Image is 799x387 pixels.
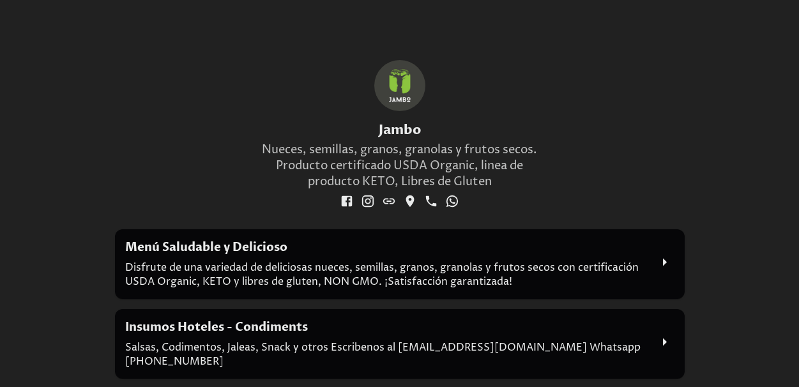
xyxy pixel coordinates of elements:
[250,142,550,190] p: Nueces, semillas, granos, granolas y frutos secos. Producto certificado USDA Organic, linea de pr...
[422,192,440,210] a: social-link-PHONE
[125,239,650,255] h2: Menú Saludable y Delicioso
[380,192,398,210] a: social-link-WEBSITE
[359,192,377,210] a: social-link-INSTAGRAM
[443,192,461,210] a: social-link-WHATSAPP
[338,192,356,210] a: social-link-FACEBOOK
[401,192,419,210] a: social-link-GOOGLE_LOCATION
[250,121,550,139] h1: Jambo
[125,319,650,335] h2: Insumos Hoteles - Condiments
[125,261,650,289] p: Disfrute de una variedad de deliciosas nueces, semillas, granos, granolas y frutos secos con cert...
[125,340,650,368] p: Salsas, Codimentos, Jaleas, Snack y otros Escribenos al [EMAIL_ADDRESS][DOMAIN_NAME] Whatsapp [PH...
